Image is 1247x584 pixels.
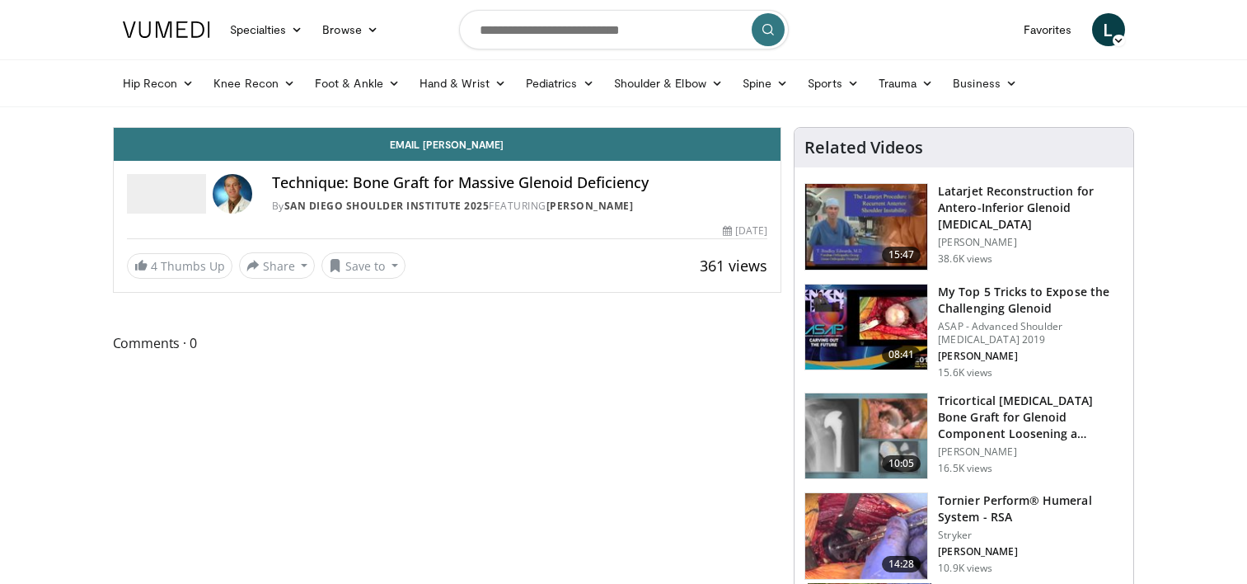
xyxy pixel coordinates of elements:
p: 15.6K views [938,366,992,379]
a: [PERSON_NAME] [546,199,634,213]
a: Sports [798,67,869,100]
span: 14:28 [882,556,921,572]
img: 54195_0000_3.png.150x105_q85_crop-smart_upscale.jpg [805,393,927,479]
a: Hand & Wrist [410,67,516,100]
img: Avatar [213,174,252,214]
a: Specialties [220,13,313,46]
button: Save to [321,252,406,279]
a: Browse [312,13,388,46]
p: 38.6K views [938,252,992,266]
h3: Tornier Perform® Humeral System - RSA [938,492,1123,525]
p: 16.5K views [938,462,992,475]
input: Search topics, interventions [459,10,789,49]
p: [PERSON_NAME] [938,236,1123,249]
a: 15:47 Latarjet Reconstruction for Antero-Inferior Glenoid [MEDICAL_DATA] [PERSON_NAME] 38.6K views [804,183,1123,271]
img: VuMedi Logo [123,21,210,38]
p: [PERSON_NAME] [938,545,1123,558]
a: 10:05 Tricortical [MEDICAL_DATA] Bone Graft for Glenoid Component Loosening a… [PERSON_NAME] 16.5... [804,393,1123,480]
img: San Diego Shoulder Institute 2025 [127,174,206,214]
a: 4 Thumbs Up [127,253,232,279]
a: Pediatrics [516,67,604,100]
p: [PERSON_NAME] [938,350,1123,363]
a: 08:41 My Top 5 Tricks to Expose the Challenging Glenoid ASAP - Advanced Shoulder [MEDICAL_DATA] 2... [804,284,1123,379]
img: c16ff475-65df-4a30-84a2-4b6c3a19e2c7.150x105_q85_crop-smart_upscale.jpg [805,493,927,579]
a: Email [PERSON_NAME] [114,128,781,161]
a: Business [943,67,1027,100]
a: Trauma [869,67,944,100]
div: [DATE] [723,224,767,238]
a: Foot & Ankle [305,67,410,100]
p: ASAP - Advanced Shoulder [MEDICAL_DATA] 2019 [938,320,1123,346]
span: 15:47 [882,247,921,263]
h4: Technique: Bone Graft for Massive Glenoid Deficiency [272,174,768,192]
button: Share [239,252,316,279]
div: By FEATURING [272,199,768,214]
h3: Latarjet Reconstruction for Antero-Inferior Glenoid [MEDICAL_DATA] [938,183,1123,233]
a: Knee Recon [204,67,305,100]
a: 14:28 Tornier Perform® Humeral System - RSA Stryker [PERSON_NAME] 10.9K views [804,492,1123,580]
p: 10.9K views [938,562,992,575]
h3: Tricortical [MEDICAL_DATA] Bone Graft for Glenoid Component Loosening a… [938,393,1123,442]
a: L [1092,13,1125,46]
a: Hip Recon [113,67,204,100]
span: 08:41 [882,346,921,363]
p: Stryker [938,529,1123,542]
span: 361 views [700,256,767,276]
span: 4 [151,258,157,274]
a: Favorites [1014,13,1082,46]
span: Comments 0 [113,332,782,354]
a: Shoulder & Elbow [604,67,733,100]
img: 38708_0000_3.png.150x105_q85_crop-smart_upscale.jpg [805,184,927,270]
img: b61a968a-1fa8-450f-8774-24c9f99181bb.150x105_q85_crop-smart_upscale.jpg [805,285,927,370]
span: 10:05 [882,455,921,472]
h3: My Top 5 Tricks to Expose the Challenging Glenoid [938,284,1123,317]
a: Spine [733,67,798,100]
h4: Related Videos [804,138,923,158]
p: [PERSON_NAME] [938,445,1123,459]
a: San Diego Shoulder Institute 2025 [284,199,490,213]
